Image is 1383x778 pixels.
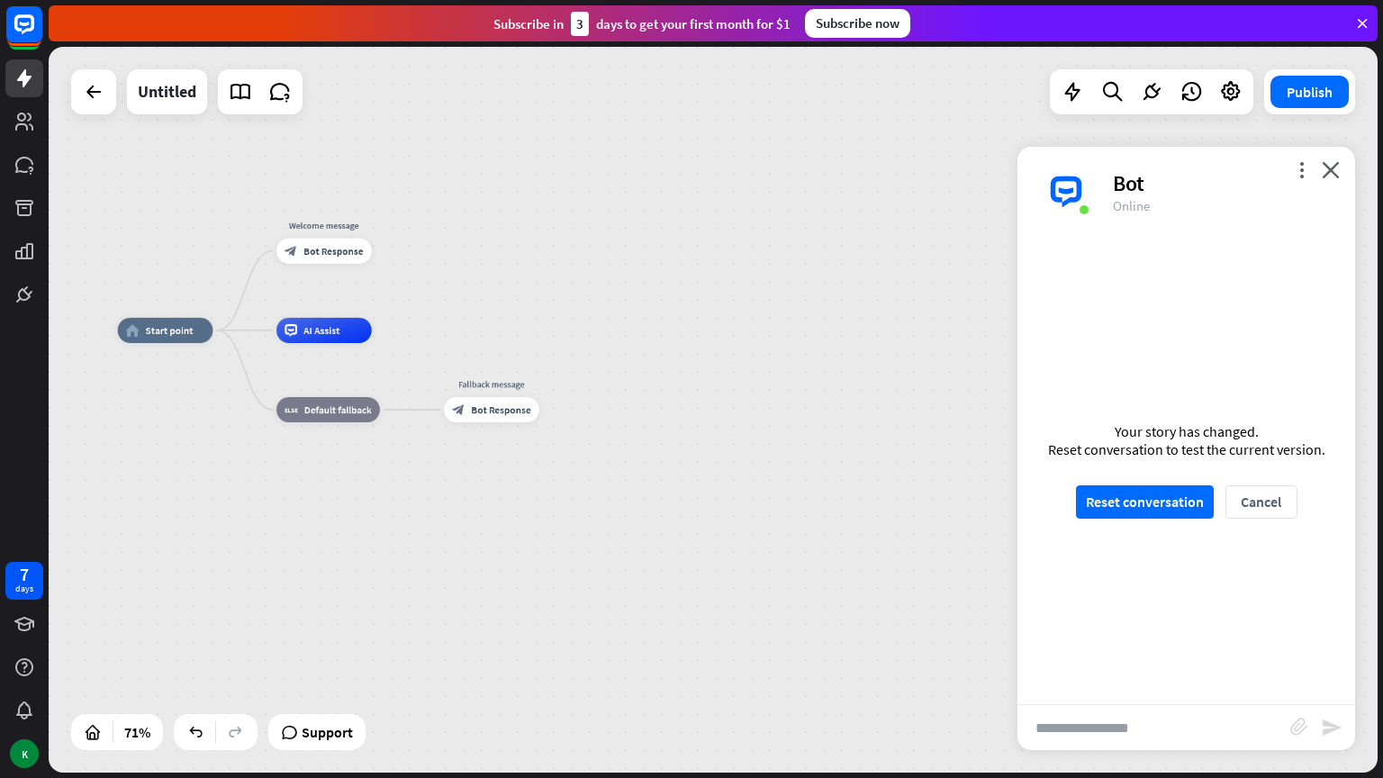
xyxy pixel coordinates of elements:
[285,245,297,258] i: block_bot_response
[303,324,339,337] span: AI Assist
[493,12,791,36] div: Subscribe in days to get your first month for $1
[14,7,68,61] button: Open LiveChat chat widget
[138,69,196,114] div: Untitled
[1113,197,1333,214] div: Online
[267,219,381,231] div: Welcome message
[1321,717,1342,738] i: send
[1290,718,1308,736] i: block_attachment
[435,378,549,391] div: Fallback message
[1322,161,1340,178] i: close
[1293,161,1310,178] i: more_vert
[303,245,363,258] span: Bot Response
[1048,422,1325,440] div: Your story has changed.
[126,324,140,337] i: home_2
[1270,76,1349,108] button: Publish
[302,718,353,746] span: Support
[304,403,372,416] span: Default fallback
[471,403,530,416] span: Bot Response
[805,9,910,38] div: Subscribe now
[1225,485,1297,519] button: Cancel
[1076,485,1214,519] button: Reset conversation
[452,403,465,416] i: block_bot_response
[146,324,194,337] span: Start point
[571,12,589,36] div: 3
[1048,440,1325,458] div: Reset conversation to test the current version.
[10,739,39,768] div: K
[20,566,29,583] div: 7
[285,403,298,416] i: block_fallback
[1113,169,1333,197] div: Bot
[15,583,33,595] div: days
[119,718,156,746] div: 71%
[5,562,43,600] a: 7 days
